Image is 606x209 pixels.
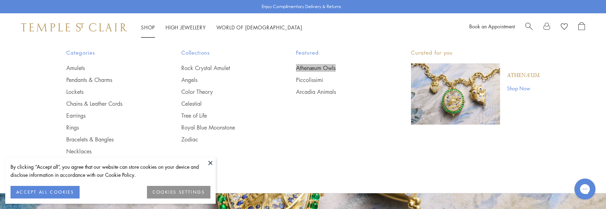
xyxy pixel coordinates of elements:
[141,23,302,32] nav: Main navigation
[181,124,268,131] a: Royal Blue Moonstone
[66,147,153,155] a: Necklaces
[181,64,268,72] a: Rock Crystal Amulet
[181,76,268,84] a: Angels
[561,22,568,33] a: View Wishlist
[571,176,599,202] iframe: Gorgias live chat messenger
[66,76,153,84] a: Pendants & Charms
[296,64,383,72] a: Athenæum Owls
[11,186,80,198] button: ACCEPT ALL COOKIES
[262,3,341,10] p: Enjoy Complimentary Delivery & Returns
[296,48,383,57] span: Featured
[181,88,268,96] a: Color Theory
[578,22,585,33] a: Open Shopping Bag
[181,135,268,143] a: Zodiac
[66,135,153,143] a: Bracelets & Bangles
[11,163,210,179] div: By clicking “Accept all”, you agree that our website can store cookies on your device and disclos...
[141,24,155,31] a: ShopShop
[21,23,127,32] img: Temple St. Clair
[147,186,210,198] button: COOKIES SETTINGS
[66,124,153,131] a: Rings
[469,23,515,30] a: Book an Appointment
[181,48,268,57] span: Collections
[66,48,153,57] span: Categories
[181,100,268,107] a: Celestial
[507,84,540,92] a: Shop Now
[296,88,383,96] a: Arcadia Animals
[66,112,153,119] a: Earrings
[166,24,206,31] a: High JewelleryHigh Jewellery
[181,112,268,119] a: Tree of Life
[66,64,153,72] a: Amulets
[525,22,533,33] a: Search
[411,48,540,57] p: Curated for you
[66,100,153,107] a: Chains & Leather Cords
[216,24,302,31] a: World of [DEMOGRAPHIC_DATA]World of [DEMOGRAPHIC_DATA]
[66,88,153,96] a: Lockets
[296,76,383,84] a: Piccolissimi
[507,72,540,79] a: Athenæum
